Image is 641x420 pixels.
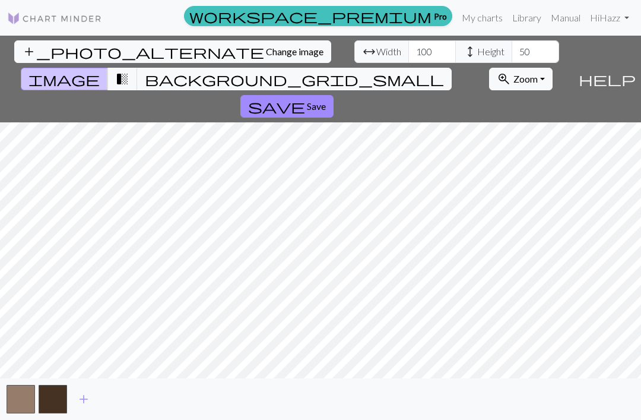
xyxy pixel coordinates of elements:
button: Change image [14,40,331,63]
span: background_grid_small [145,71,444,87]
a: Library [507,6,546,30]
span: arrow_range [362,43,376,60]
span: Height [477,45,504,59]
span: add [77,391,91,408]
span: Change image [266,46,323,57]
a: My charts [457,6,507,30]
span: height [463,43,477,60]
img: Logo [7,11,102,26]
span: workspace_premium [189,8,431,24]
span: Zoom [513,73,538,84]
a: Pro [184,6,452,26]
span: help [579,71,636,87]
span: Width [376,45,401,59]
span: zoom_in [497,71,511,87]
button: Save [240,95,334,118]
button: Help [573,36,641,122]
button: Add color [69,388,99,410]
span: image [28,71,100,87]
a: Manual [546,6,585,30]
span: save [248,98,305,115]
a: HiHazz [585,6,634,30]
button: Zoom [489,68,553,90]
span: add_photo_alternate [22,43,264,60]
span: transition_fade [115,71,129,87]
span: Save [307,100,326,112]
